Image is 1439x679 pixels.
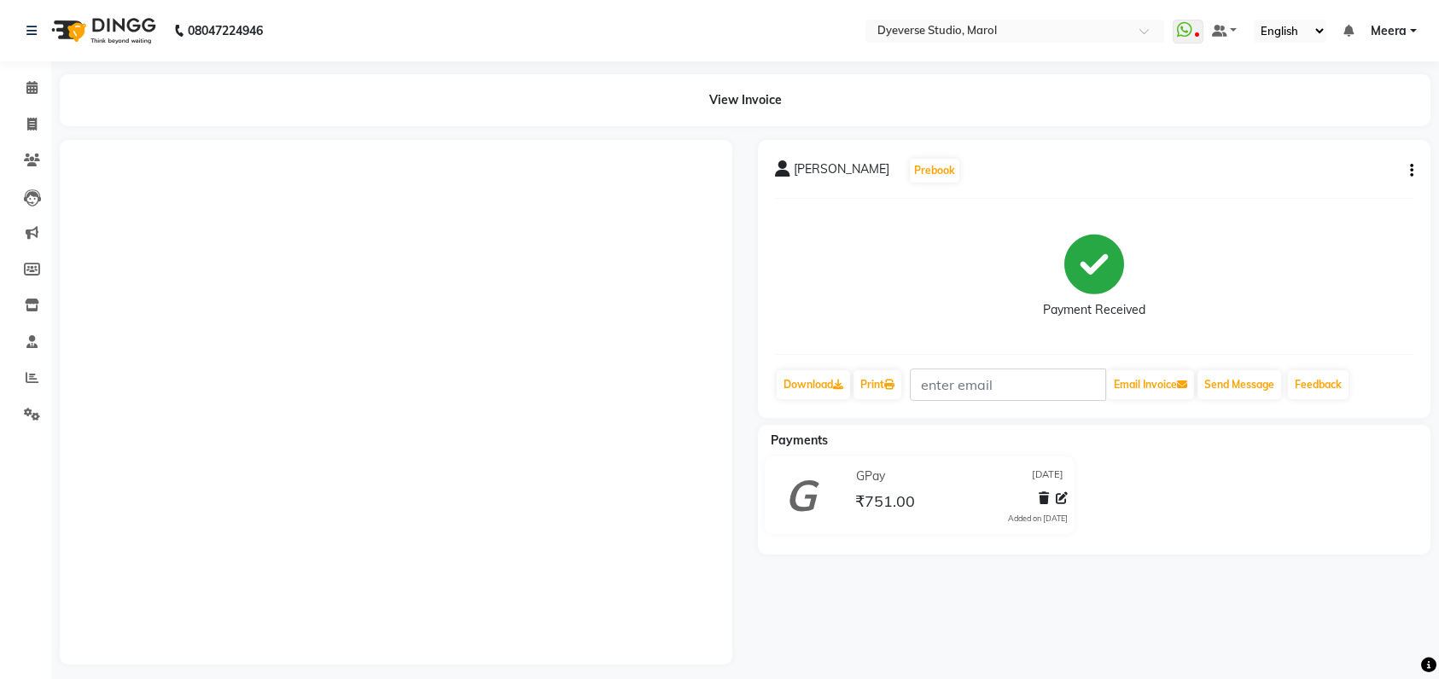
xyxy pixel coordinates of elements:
button: Email Invoice [1107,370,1194,399]
div: View Invoice [60,74,1430,126]
div: Added on [DATE] [1008,513,1068,525]
input: enter email [910,369,1106,401]
div: Payment Received [1043,301,1145,319]
span: Payments [771,432,828,448]
span: [DATE] [1032,467,1063,485]
img: logo [44,7,160,55]
span: [PERSON_NAME] [794,160,889,184]
a: Feedback [1288,370,1349,399]
span: GPay [856,467,885,485]
span: ₹751.00 [855,491,915,515]
a: Print [853,370,901,399]
button: Send Message [1197,370,1281,399]
a: Download [777,370,850,399]
button: Prebook [910,159,959,183]
span: Meera [1371,22,1407,40]
b: 08047224946 [188,7,263,55]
